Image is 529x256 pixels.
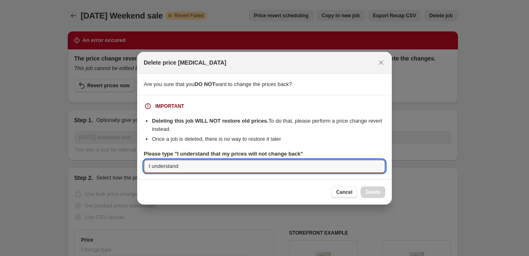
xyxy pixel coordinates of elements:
[144,58,226,67] h2: Delete price [MEDICAL_DATA]
[152,117,385,133] li: To do that, please perform a price change revert instead.
[331,186,357,198] button: Cancel
[336,189,352,195] span: Cancel
[375,57,387,68] button: Close
[195,81,216,87] b: DO NOT
[144,151,303,157] b: Please type "I understand that my prices will not change back"
[152,118,269,124] b: Deleting this job WILL NOT restore old prices.
[155,103,184,109] div: IMPORTANT
[144,81,292,87] span: Are you sure that you want to change the prices back?
[152,135,385,143] li: Once a job is deleted, there is no way to restore it later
